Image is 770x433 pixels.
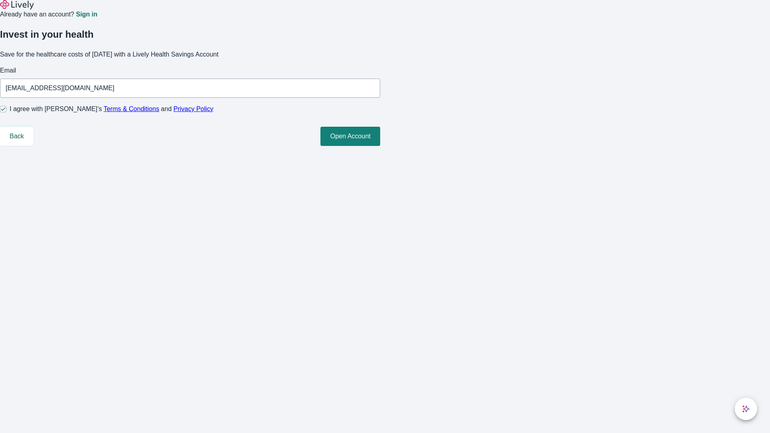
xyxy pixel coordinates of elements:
a: Terms & Conditions [103,105,159,112]
svg: Lively AI Assistant [742,405,750,413]
button: Open Account [320,127,380,146]
a: Sign in [76,11,97,18]
span: I agree with [PERSON_NAME]’s and [10,104,213,114]
a: Privacy Policy [174,105,214,112]
button: chat [735,398,757,420]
